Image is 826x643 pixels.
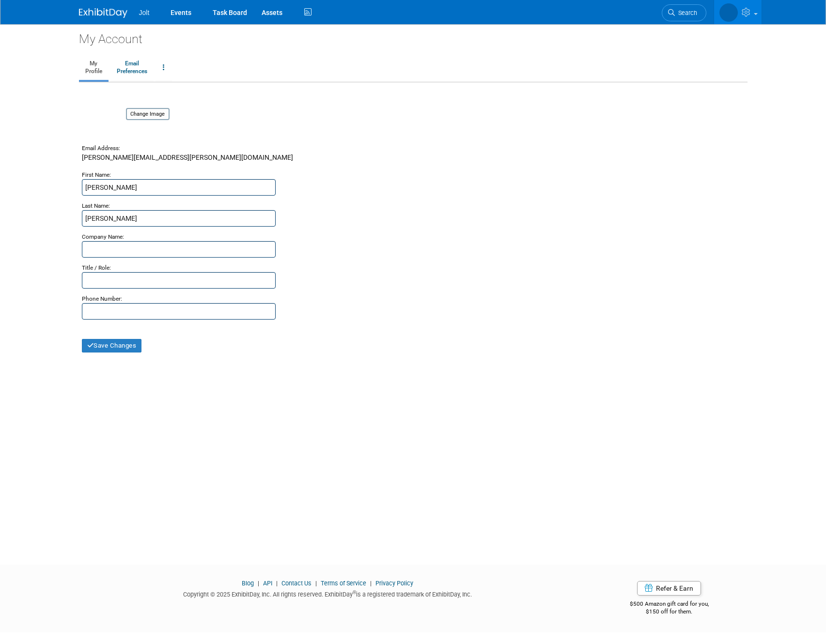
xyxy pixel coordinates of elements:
[274,580,280,587] span: |
[82,295,122,302] small: Phone Number:
[281,580,312,587] a: Contact Us
[110,56,154,80] a: EmailPreferences
[139,9,150,16] span: Jolt
[255,580,262,587] span: |
[675,9,697,16] span: Search
[313,580,319,587] span: |
[637,581,701,596] a: Refer & Earn
[82,339,142,352] button: Save Changes
[82,171,111,178] small: First Name:
[82,145,120,152] small: Email Address:
[263,580,272,587] a: API
[591,594,748,616] div: $500 Amazon gift card for you,
[242,580,254,587] a: Blog
[79,8,127,18] img: ExhibitDay
[79,24,748,47] div: My Account
[79,588,577,599] div: Copyright © 2025 ExhibitDay, Inc. All rights reserved. ExhibitDay is a registered trademark of Ex...
[368,580,374,587] span: |
[82,233,124,240] small: Company Name:
[375,580,413,587] a: Privacy Policy
[353,590,356,595] sup: ®
[82,153,745,169] div: [PERSON_NAME][EMAIL_ADDRESS][PERSON_NAME][DOMAIN_NAME]
[79,56,109,80] a: MyProfile
[591,608,748,616] div: $150 off for them.
[321,580,366,587] a: Terms of Service
[82,264,111,271] small: Title / Role:
[82,202,110,209] small: Last Name:
[662,4,706,21] a: Search
[719,3,738,22] img: Eric Neilsen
